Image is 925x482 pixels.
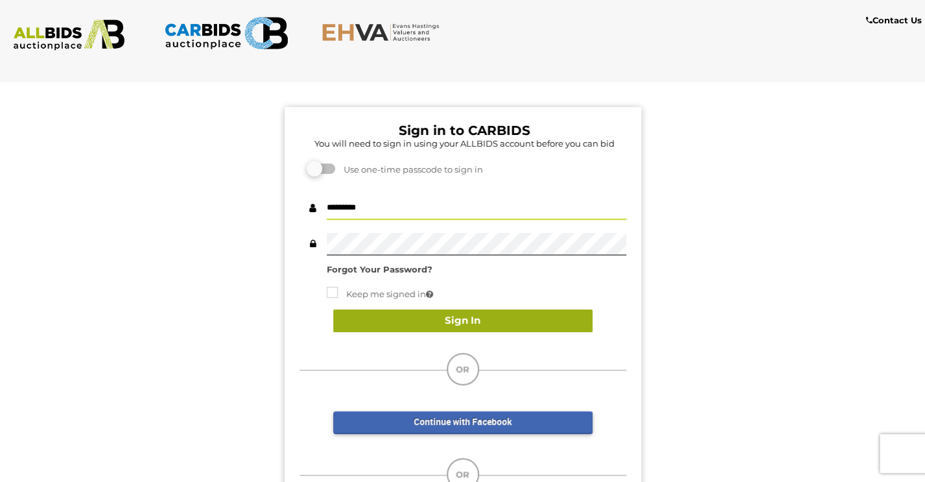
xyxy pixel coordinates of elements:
[303,139,626,148] h5: You will need to sign in using your ALLBIDS account before you can bid
[447,353,479,385] div: OR
[399,123,530,138] b: Sign in to CARBIDS
[322,23,446,42] img: EHVA.com.au
[327,287,433,302] label: Keep me signed in
[333,309,592,332] button: Sign In
[337,164,483,175] span: Use one-time passcode to sign in
[327,264,432,274] a: Forgot Your Password?
[7,19,132,51] img: ALLBIDS.com.au
[866,13,925,28] a: Contact Us
[164,13,288,53] img: CARBIDS.com.au
[866,15,922,25] b: Contact Us
[333,411,592,434] a: Continue with Facebook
